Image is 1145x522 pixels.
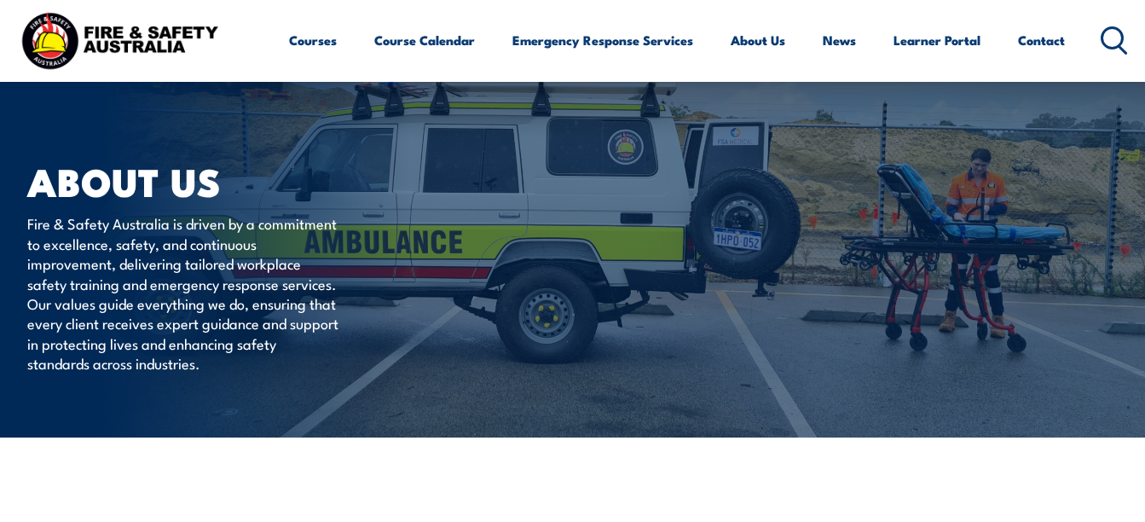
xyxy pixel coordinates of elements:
[27,213,338,373] p: Fire & Safety Australia is driven by a commitment to excellence, safety, and continuous improveme...
[893,20,980,61] a: Learner Portal
[823,20,856,61] a: News
[374,20,475,61] a: Course Calendar
[27,164,448,197] h1: About Us
[289,20,337,61] a: Courses
[512,20,693,61] a: Emergency Response Services
[1018,20,1065,61] a: Contact
[731,20,785,61] a: About Us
